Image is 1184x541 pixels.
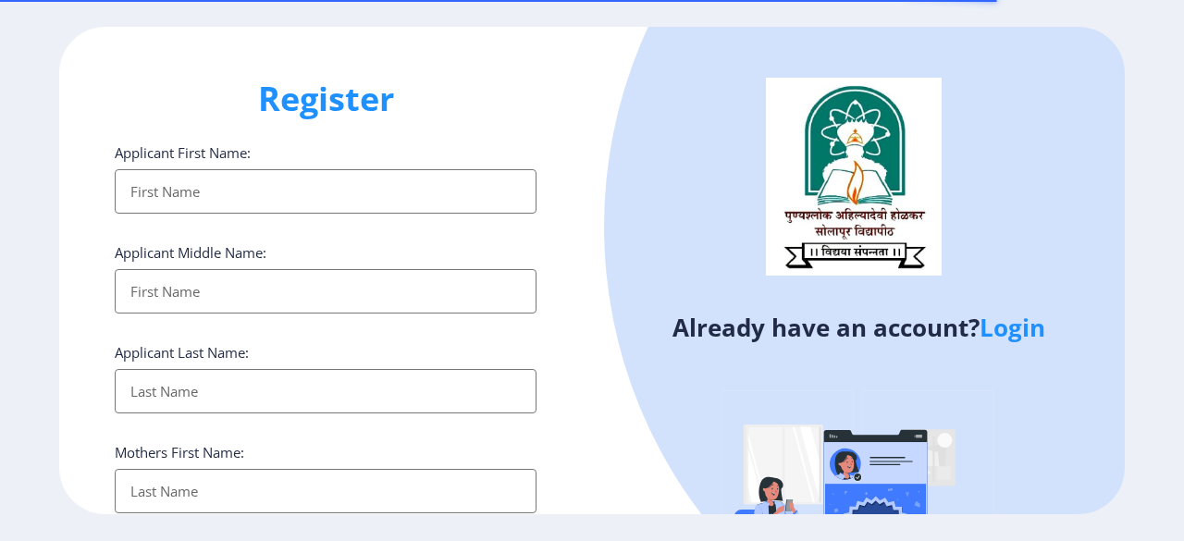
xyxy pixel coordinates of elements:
input: First Name [115,269,536,314]
input: Last Name [115,369,536,413]
input: Last Name [115,469,536,513]
input: First Name [115,169,536,214]
label: Applicant Middle Name: [115,243,266,262]
label: Applicant First Name: [115,143,251,162]
label: Mothers First Name: [115,443,244,461]
a: Login [980,311,1045,344]
h4: Already have an account? [606,313,1111,342]
label: Applicant Last Name: [115,343,249,362]
h1: Register [115,77,536,121]
img: logo [766,78,942,276]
